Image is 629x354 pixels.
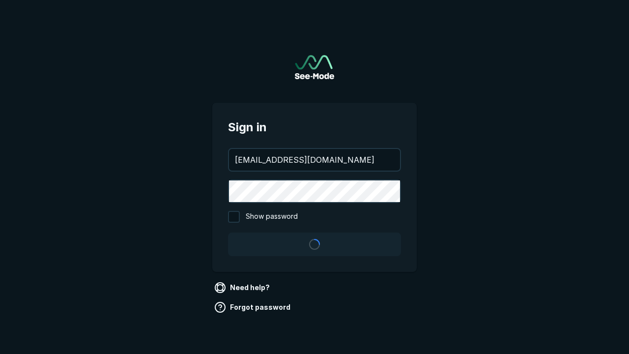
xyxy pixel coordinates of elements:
img: See-Mode Logo [295,55,334,79]
input: your@email.com [229,149,400,171]
a: Go to sign in [295,55,334,79]
span: Sign in [228,118,401,136]
span: Show password [246,211,298,223]
a: Forgot password [212,299,294,315]
a: Need help? [212,280,274,295]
